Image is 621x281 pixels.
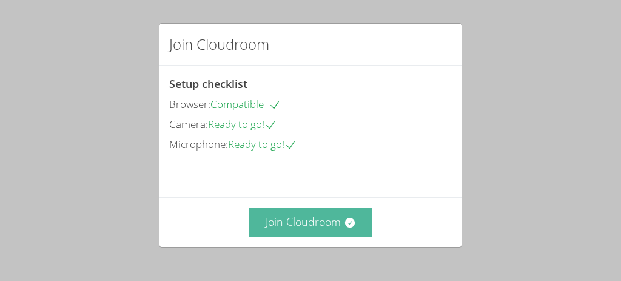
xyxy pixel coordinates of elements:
span: Camera: [169,117,208,131]
button: Join Cloudroom [249,208,373,237]
span: Compatible [210,97,281,111]
span: Microphone: [169,137,228,151]
span: Browser: [169,97,210,111]
span: Ready to go! [208,117,277,131]
h2: Join Cloudroom [169,33,269,55]
span: Setup checklist [169,76,247,91]
span: Ready to go! [228,137,297,151]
